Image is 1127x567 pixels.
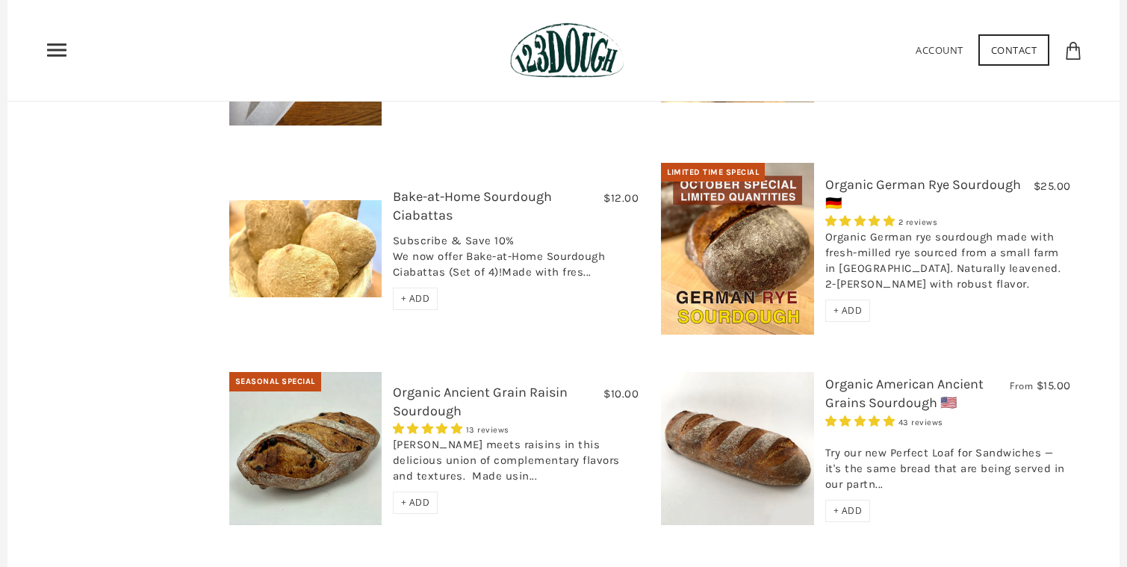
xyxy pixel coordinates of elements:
a: Organic German Rye Sourdough 🇩🇪 [825,176,1021,211]
span: $10.00 [603,387,639,400]
span: 13 reviews [466,425,509,435]
nav: Primary [45,38,69,62]
span: 43 reviews [898,418,943,427]
div: Organic German rye sourdough made with fresh-milled rye sourced from a small farm in [GEOGRAPHIC_... [825,229,1071,300]
a: Bake-at-Home Sourdough Ciabattas [393,188,552,223]
div: [PERSON_NAME] meets raisins in this delicious union of complementary flavors and textures. Made u... [393,437,639,492]
span: 2 reviews [898,217,938,227]
div: + ADD [825,300,871,322]
a: Organic American Ancient Grains Sourdough 🇺🇸 [825,376,984,411]
span: 4.93 stars [825,415,898,428]
div: Try our new Perfect Loaf for Sandwiches — it's the same bread that are being served in our partn... [825,430,1071,500]
span: $12.00 [603,191,639,205]
span: + ADD [401,496,430,509]
span: 4.92 stars [393,422,466,436]
img: Organic German Rye Sourdough 🇩🇪 [661,163,813,335]
div: + ADD [393,492,438,514]
span: $25.00 [1034,179,1071,193]
span: + ADD [833,504,863,517]
span: + ADD [401,292,430,305]
span: + ADD [833,304,863,317]
div: Limited Time Special [661,163,765,182]
div: + ADD [825,500,871,522]
span: $15.00 [1037,379,1071,392]
span: 5.00 stars [825,214,898,228]
img: 123Dough Bakery [510,22,624,78]
div: + ADD [393,288,438,310]
a: Organic Ancient Grain Raisin Sourdough [393,384,568,419]
div: Seasonal Special [229,372,321,391]
a: Contact [978,34,1050,66]
span: From [1010,379,1033,392]
div: Subscribe & Save 10% We now offer Bake-at-Home Sourdough Ciabattas (Set of 4)!Made with fres... [393,233,639,288]
img: Bake-at-Home Sourdough Ciabattas [229,200,382,297]
img: Organic Ancient Grain Raisin Sourdough [229,372,382,524]
img: Organic American Ancient Grains Sourdough 🇺🇸 [661,372,813,524]
a: Account [916,43,963,57]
